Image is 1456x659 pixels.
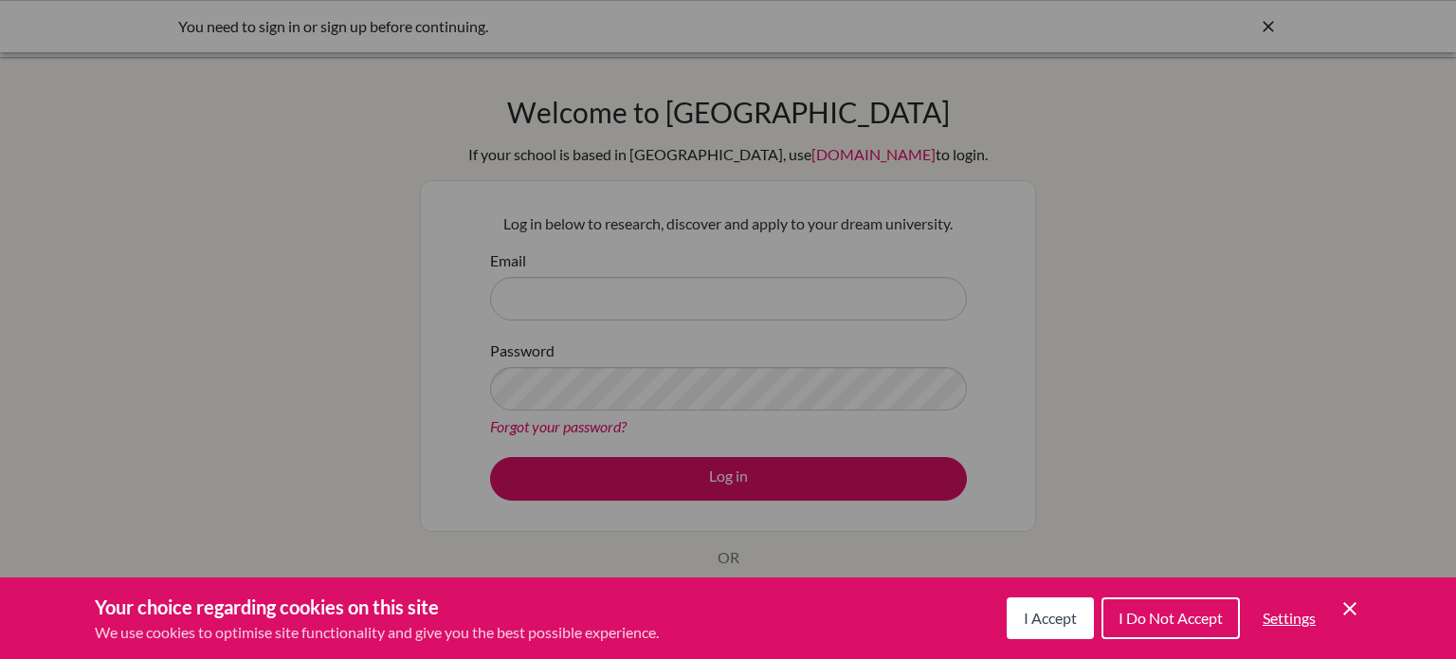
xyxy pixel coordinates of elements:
[1263,609,1316,627] span: Settings
[1024,609,1077,627] span: I Accept
[1338,597,1361,620] button: Save and close
[95,621,659,644] p: We use cookies to optimise site functionality and give you the best possible experience.
[95,593,659,621] h3: Your choice regarding cookies on this site
[1007,597,1094,639] button: I Accept
[1247,599,1331,637] button: Settings
[1101,597,1240,639] button: I Do Not Accept
[1119,609,1223,627] span: I Do Not Accept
